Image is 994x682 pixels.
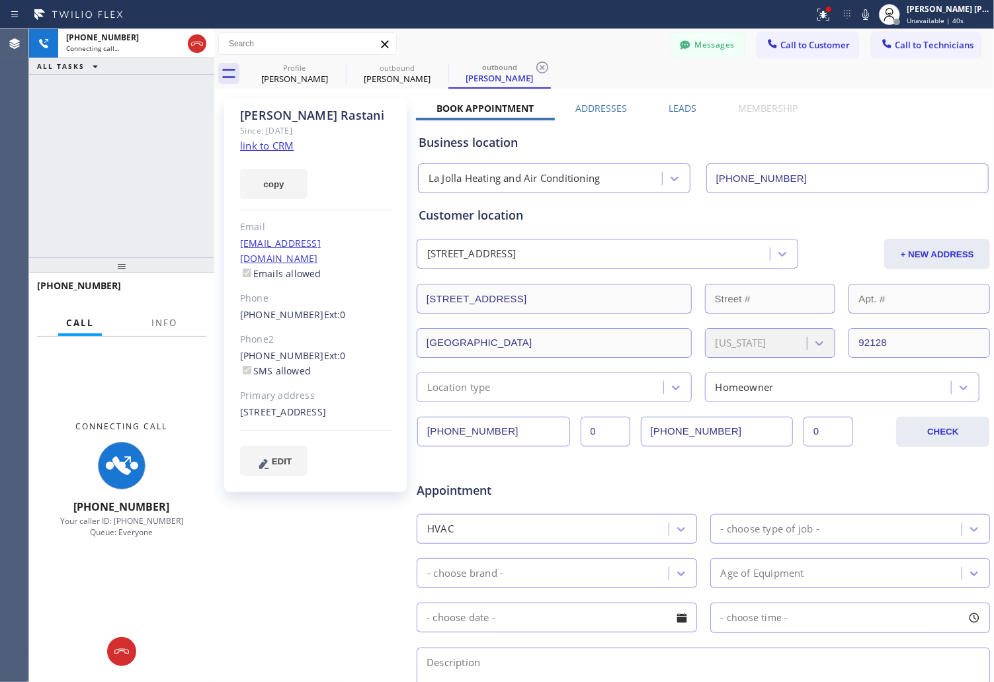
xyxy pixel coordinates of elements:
[417,482,606,499] span: Appointment
[240,267,321,280] label: Emails allowed
[804,417,853,447] input: Ext. 2
[107,637,136,666] button: Hang up
[240,349,324,362] a: [PHONE_NUMBER]
[757,32,858,58] button: Call to Customer
[66,317,94,329] span: Call
[347,59,447,89] div: Gilda Rastani
[240,237,321,265] a: [EMAIL_ADDRESS][DOMAIN_NAME]
[240,405,392,420] div: [STREET_ADDRESS]
[419,134,988,151] div: Business location
[188,34,206,53] button: Hang up
[581,417,630,447] input: Ext.
[417,284,692,314] input: Address
[716,380,774,395] div: Homeowner
[243,269,251,277] input: Emails allowed
[240,364,311,377] label: SMS allowed
[671,32,744,58] button: Messages
[245,73,345,85] div: [PERSON_NAME]
[74,499,170,514] span: [PHONE_NUMBER]
[324,308,346,321] span: Ext: 0
[856,5,875,24] button: Mute
[144,310,185,336] button: Info
[450,59,550,87] div: Gilda Rastani
[429,171,600,187] div: La Jolla Heating and Air Conditioning
[245,59,345,89] div: Erin Nelson
[243,366,251,374] input: SMS allowed
[738,102,798,114] label: Membership
[324,349,346,362] span: Ext: 0
[240,123,392,138] div: Since: [DATE]
[427,380,491,395] div: Location type
[849,328,990,358] input: ZIP
[427,521,454,536] div: HVAC
[641,417,794,447] input: Phone Number 2
[240,332,392,347] div: Phone2
[895,39,973,51] span: Call to Technicians
[669,102,696,114] label: Leads
[450,62,550,72] div: outbound
[706,163,989,193] input: Phone Number
[427,566,503,581] div: - choose brand -
[37,62,85,71] span: ALL TASKS
[240,108,392,123] div: [PERSON_NAME] Rastani
[219,33,396,54] input: Search
[721,566,804,581] div: Age of Equipment
[37,279,121,292] span: [PHONE_NUMBER]
[60,515,183,538] span: Your caller ID: [PHONE_NUMBER] Queue: Everyone
[240,291,392,306] div: Phone
[58,310,102,336] button: Call
[240,308,324,321] a: [PHONE_NUMBER]
[575,102,627,114] label: Addresses
[347,73,447,85] div: [PERSON_NAME]
[436,102,534,114] label: Book Appointment
[240,388,392,404] div: Primary address
[907,3,990,15] div: [PERSON_NAME] [PERSON_NAME]
[240,139,294,152] a: link to CRM
[849,284,990,314] input: Apt. #
[872,32,981,58] button: Call to Technicians
[66,32,139,43] span: [PHONE_NUMBER]
[245,63,345,73] div: Profile
[240,169,308,199] button: copy
[907,16,964,25] span: Unavailable | 40s
[427,247,516,262] div: [STREET_ADDRESS]
[347,63,447,73] div: outbound
[884,239,990,269] button: + NEW ADDRESS
[417,417,570,447] input: Phone Number
[151,317,177,329] span: Info
[705,284,836,314] input: Street #
[240,220,392,235] div: Email
[417,328,692,358] input: City
[896,417,989,447] button: CHECK
[419,206,988,224] div: Customer location
[721,521,819,536] div: - choose type of job -
[450,72,550,84] div: [PERSON_NAME]
[721,611,788,624] span: - choose time -
[240,446,308,476] button: EDIT
[272,456,292,466] span: EDIT
[417,603,697,632] input: - choose date -
[780,39,850,51] span: Call to Customer
[29,58,111,74] button: ALL TASKS
[66,44,120,53] span: Connecting call…
[76,421,168,432] span: Connecting Call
